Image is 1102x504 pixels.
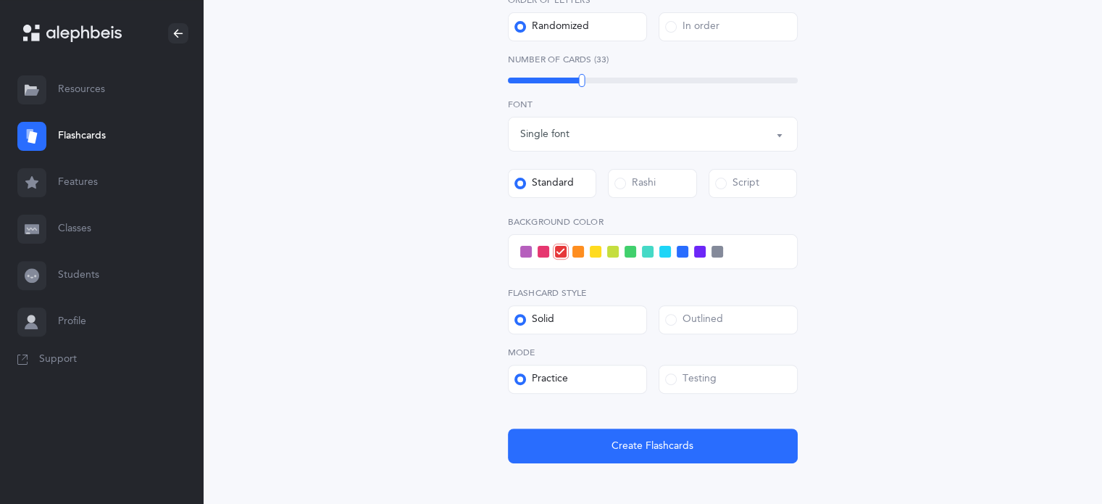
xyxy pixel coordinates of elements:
div: Practice [514,372,568,387]
div: Solid [514,313,554,327]
div: Outlined [665,313,723,327]
div: Testing [665,372,717,387]
button: Create Flashcards [508,429,798,463]
div: Script [715,176,759,191]
span: Create Flashcards [611,439,693,454]
label: Background color [508,215,798,228]
button: Single font [508,117,798,152]
div: Randomized [514,20,589,34]
label: Number of Cards (33) [508,53,798,66]
div: In order [665,20,719,34]
div: Single font [520,127,569,142]
div: Rashi [614,176,656,191]
div: Standard [514,176,574,191]
span: Support [39,352,77,367]
label: Mode [508,346,798,359]
label: Font [508,98,798,111]
label: Flashcard Style [508,286,798,299]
